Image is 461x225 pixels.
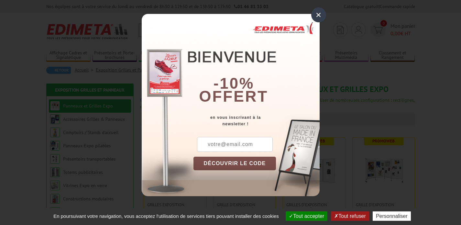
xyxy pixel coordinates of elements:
[50,213,282,219] span: En poursuivant votre navigation, vous acceptez l'utilisation de services tiers pouvant installer ...
[199,88,268,105] font: offert
[331,211,369,221] button: Tout refuser
[373,211,411,221] button: Personnaliser (fenêtre modale)
[311,7,326,22] div: ×
[286,211,327,221] button: Tout accepter
[193,157,276,170] button: DÉCOUVRIR LE CODE
[197,137,273,152] input: votre@email.com
[193,114,320,127] div: en vous inscrivant à la newsletter !
[214,75,254,92] b: -10%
